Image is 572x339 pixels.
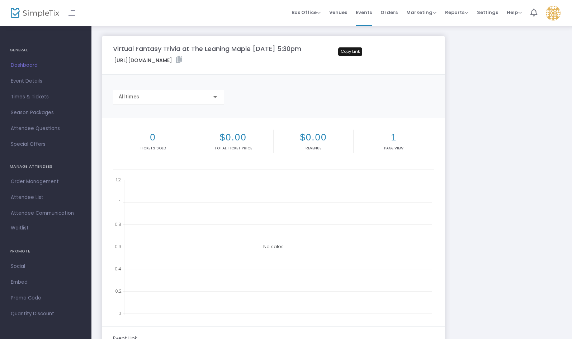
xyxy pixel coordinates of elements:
span: All times [119,94,139,99]
span: Season Packages [11,108,81,117]
h4: GENERAL [10,43,82,57]
m-panel-title: Virtual Fantasy Trivia at The Leaning Maple [DATE] 5:30pm [113,44,301,54]
span: Waitlist [11,224,29,232]
span: Times & Tickets [11,92,81,102]
p: Page View [355,145,432,151]
div: Copy Link [338,47,362,56]
span: Marketing [406,9,436,16]
span: Orders [380,3,398,22]
span: Events [356,3,372,22]
span: Order Management [11,177,81,186]
span: Settings [477,3,498,22]
span: Social [11,262,81,271]
h2: $0.00 [275,132,352,143]
span: Attendee List [11,193,81,202]
h2: 1 [355,132,432,143]
h4: PROMOTE [10,244,82,259]
span: Embed [11,278,81,287]
span: Event Details [11,76,81,86]
span: Attendee Communication [11,209,81,218]
span: Attendee Questions [11,124,81,133]
span: Quantity Discount [11,309,81,319]
p: Total Ticket Price [195,145,272,151]
span: Reports [445,9,468,16]
label: [URL][DOMAIN_NAME] [114,56,182,64]
h2: $0.00 [195,132,272,143]
span: Box Office [292,9,321,16]
span: Help [507,9,522,16]
p: Revenue [275,145,352,151]
span: Venues [329,3,347,22]
h4: MANAGE ATTENDEES [10,159,82,174]
span: Promo Code [11,293,81,303]
span: Special Offers [11,140,81,149]
p: Tickets sold [114,145,192,151]
h2: 0 [114,132,192,143]
div: No sales [113,175,434,319]
span: Dashboard [11,61,81,70]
